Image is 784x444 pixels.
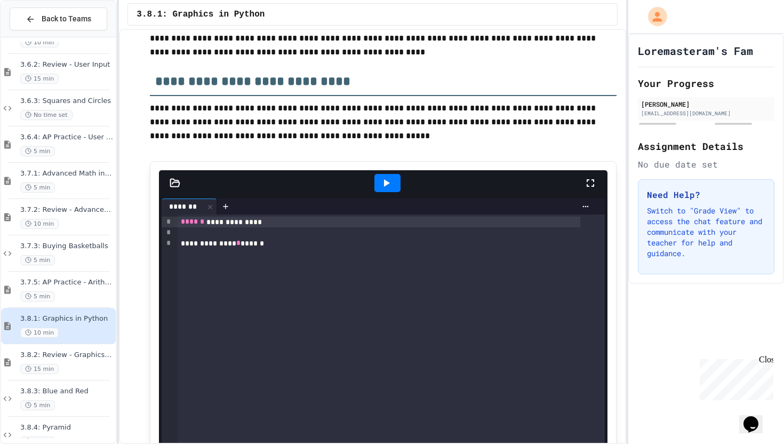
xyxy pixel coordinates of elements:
[20,169,114,178] span: 3.7.1: Advanced Math in Python
[638,43,753,58] h1: Loremasteram's Fam
[20,278,114,287] span: 3.7.5: AP Practice - Arithmetic Operators
[647,205,765,259] p: Switch to "Grade View" to access the chat feature and communicate with your teacher for help and ...
[641,109,771,117] div: [EMAIL_ADDRESS][DOMAIN_NAME]
[20,314,114,323] span: 3.8.1: Graphics in Python
[20,423,114,432] span: 3.8.4: Pyramid
[20,219,59,229] span: 10 min
[20,97,114,106] span: 3.6.3: Squares and Circles
[20,74,59,84] span: 15 min
[42,13,91,25] span: Back to Teams
[641,99,771,109] div: [PERSON_NAME]
[20,183,55,193] span: 5 min
[20,291,55,302] span: 5 min
[20,255,55,265] span: 5 min
[637,4,670,29] div: My Account
[20,387,114,396] span: 3.8.3: Blue and Red
[647,188,765,201] h3: Need Help?
[20,400,55,410] span: 5 min
[20,364,59,374] span: 15 min
[10,7,107,30] button: Back to Teams
[20,328,59,338] span: 10 min
[20,37,59,47] span: 10 min
[20,60,114,69] span: 3.6.2: Review - User Input
[20,146,55,156] span: 5 min
[4,4,74,68] div: Chat with us now!Close
[20,133,114,142] span: 3.6.4: AP Practice - User Input
[739,401,773,433] iframe: chat widget
[638,76,774,91] h2: Your Progress
[20,205,114,215] span: 3.7.2: Review - Advanced Math in Python
[695,355,773,400] iframe: chat widget
[20,242,114,251] span: 3.7.3: Buying Basketballs
[20,351,114,360] span: 3.8.2: Review - Graphics in Python
[638,158,774,171] div: No due date set
[20,110,73,120] span: No time set
[638,139,774,154] h2: Assignment Details
[137,8,265,21] span: 3.8.1: Graphics in Python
